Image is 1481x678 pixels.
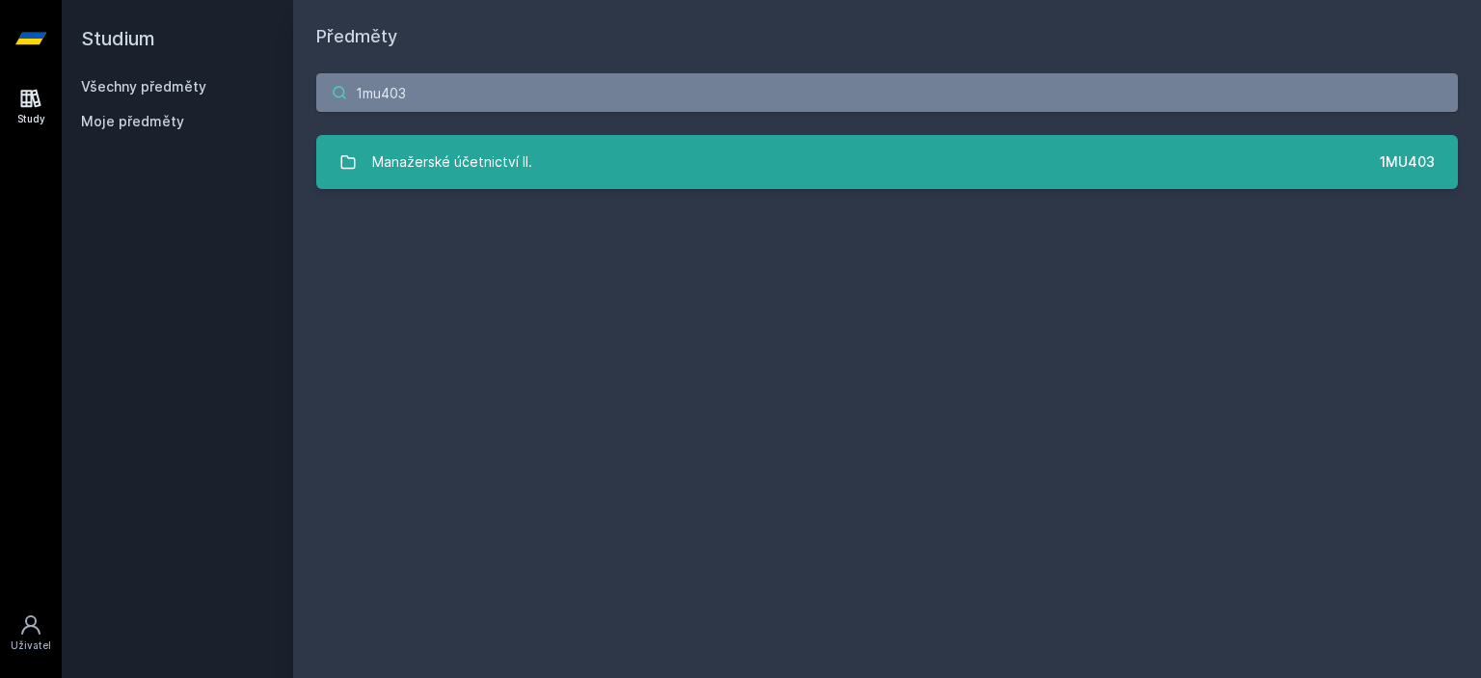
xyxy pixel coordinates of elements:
a: Manažerské účetnictví II. 1MU403 [316,135,1458,189]
span: Moje předměty [81,112,184,131]
a: Všechny předměty [81,78,206,95]
div: 1MU403 [1380,152,1435,172]
div: Manažerské účetnictví II. [372,143,532,181]
div: Study [17,112,45,126]
h1: Předměty [316,23,1458,50]
input: Název nebo ident předmětu… [316,73,1458,112]
a: Study [4,77,58,136]
a: Uživatel [4,604,58,663]
div: Uživatel [11,638,51,653]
